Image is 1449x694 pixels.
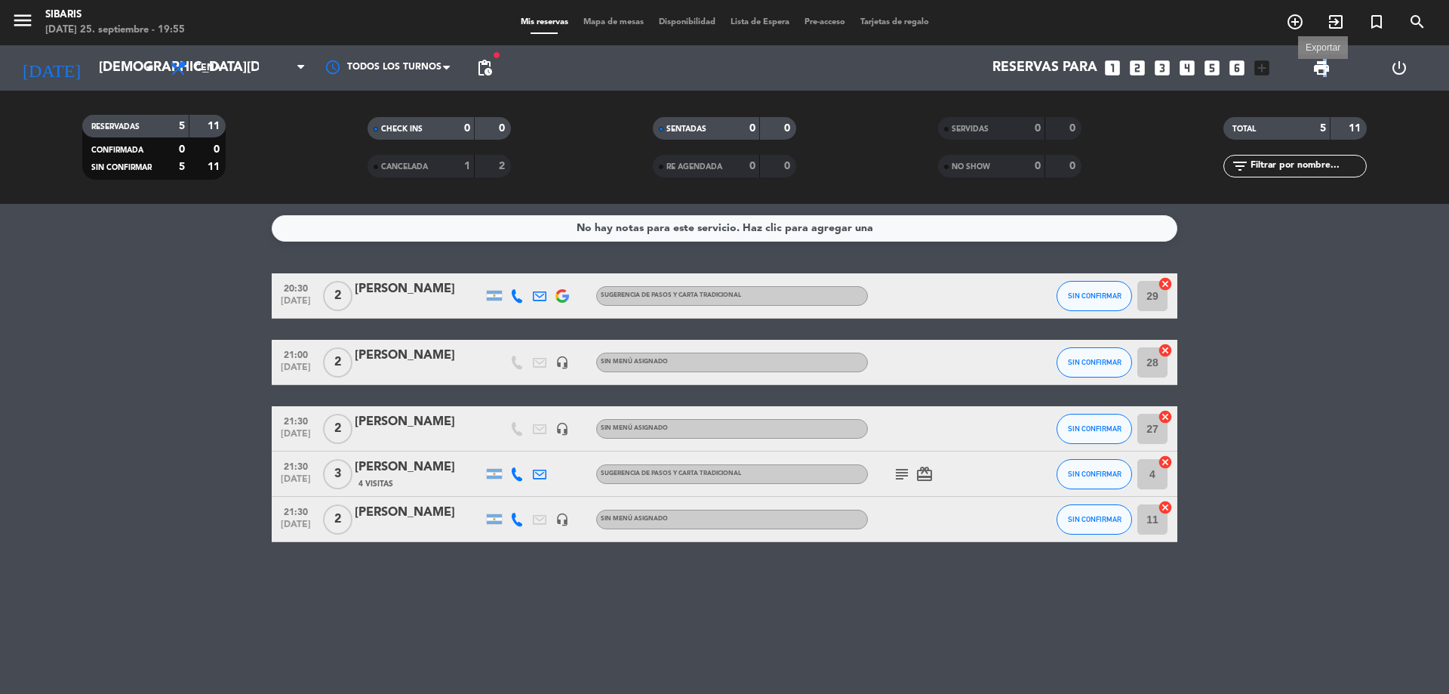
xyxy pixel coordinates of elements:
span: 2 [323,281,352,311]
strong: 0 [214,144,223,155]
i: looks_two [1128,58,1147,78]
i: add_circle_outline [1286,13,1304,31]
span: CANCELADA [381,163,428,171]
span: Mis reservas [513,18,576,26]
strong: 0 [499,123,508,134]
span: Tarjetas de regalo [853,18,937,26]
i: card_giftcard [915,465,934,483]
span: RESERVADAS [91,123,140,131]
button: SIN CONFIRMAR [1057,504,1132,535]
i: filter_list [1231,157,1249,175]
i: turned_in_not [1367,13,1386,31]
i: looks_3 [1152,58,1172,78]
span: sugerencia de pasos y carta tradicional [601,470,741,477]
span: 3 [323,459,352,489]
strong: 0 [1035,161,1041,171]
strong: 0 [179,144,185,155]
span: Mapa de mesas [576,18,651,26]
i: power_settings_new [1390,59,1408,77]
span: [DATE] [277,474,315,492]
span: SENTADAS [666,125,706,133]
input: Filtrar por nombre... [1249,158,1366,174]
span: 2 [323,347,352,378]
span: [DATE] [277,296,315,313]
span: 21:00 [277,345,315,362]
span: RE AGENDADA [666,163,722,171]
span: TOTAL [1232,125,1256,133]
strong: 5 [179,162,185,172]
span: [DATE] [277,362,315,380]
strong: 0 [784,123,793,134]
i: search [1408,13,1426,31]
span: 4 Visitas [358,478,393,490]
strong: 1 [464,161,470,171]
img: google-logo.png [555,289,569,303]
i: subject [893,465,911,483]
button: SIN CONFIRMAR [1057,347,1132,378]
span: 2 [323,414,352,444]
span: Sin menú asignado [601,359,668,365]
span: SIN CONFIRMAR [1068,424,1121,433]
i: cancel [1158,409,1173,424]
i: looks_4 [1177,58,1197,78]
i: menu [11,9,34,32]
span: Pre-acceso [797,18,853,26]
span: sugerencia de pasos y carta tradicional [601,292,741,298]
i: looks_6 [1227,58,1247,78]
strong: 0 [1069,161,1078,171]
span: 20:30 [277,279,315,296]
span: SIN CONFIRMAR [1068,291,1121,300]
strong: 11 [208,121,223,131]
span: 21:30 [277,457,315,474]
div: [PERSON_NAME] [355,503,483,523]
span: pending_actions [475,59,494,77]
span: SIN CONFIRMAR [1068,515,1121,523]
i: cancel [1158,455,1173,470]
button: SIN CONFIRMAR [1057,281,1132,311]
i: cancel [1158,500,1173,515]
div: sibaris [45,8,185,23]
span: Reservas para [992,60,1097,76]
span: SERVIDAS [952,125,989,133]
strong: 0 [784,161,793,171]
div: [PERSON_NAME] [355,412,483,432]
strong: 0 [749,123,755,134]
span: Disponibilidad [651,18,723,26]
span: Cena [195,63,221,73]
span: 2 [323,504,352,535]
div: [PERSON_NAME] [355,458,483,477]
span: 21:30 [277,502,315,520]
span: CHECK INS [381,125,423,133]
div: No hay notas para este servicio. Haz clic para agregar una [577,220,873,237]
i: exit_to_app [1327,13,1345,31]
div: [PERSON_NAME] [355,279,483,299]
strong: 0 [749,161,755,171]
span: CONFIRMADA [91,147,143,154]
span: SIN CONFIRMAR [1068,358,1121,366]
i: headset_mic [555,356,569,369]
strong: 11 [1349,123,1364,134]
div: [DATE] 25. septiembre - 19:55 [45,23,185,38]
button: menu [11,9,34,37]
div: LOG OUT [1360,45,1438,91]
i: add_box [1252,58,1272,78]
div: Exportar [1298,41,1348,54]
i: looks_5 [1202,58,1222,78]
strong: 5 [179,121,185,131]
span: [DATE] [277,429,315,446]
span: Sin menú asignado [601,425,668,431]
strong: 11 [208,162,223,172]
span: fiber_manual_record [492,51,501,60]
button: SIN CONFIRMAR [1057,459,1132,489]
i: [DATE] [11,51,91,85]
span: SIN CONFIRMAR [1068,470,1121,478]
span: print [1312,59,1331,77]
span: 21:30 [277,412,315,429]
strong: 0 [1069,123,1078,134]
i: cancel [1158,276,1173,291]
span: Sin menú asignado [601,516,668,522]
strong: 0 [1035,123,1041,134]
button: SIN CONFIRMAR [1057,414,1132,444]
span: Lista de Espera [723,18,797,26]
span: [DATE] [277,520,315,537]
